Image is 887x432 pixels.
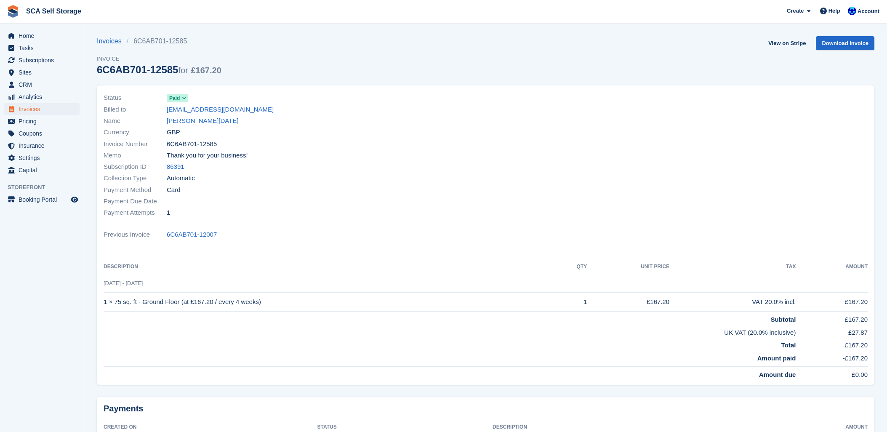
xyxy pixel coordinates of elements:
span: Create [787,7,804,15]
span: Automatic [167,173,195,183]
strong: Subtotal [770,316,796,323]
span: 1 [167,208,170,218]
a: menu [4,164,80,176]
span: Paid [169,94,180,102]
span: Invoice Number [104,139,167,149]
span: Coupons [19,128,69,139]
a: [EMAIL_ADDRESS][DOMAIN_NAME] [167,105,274,115]
th: Amount [796,260,868,274]
span: Booking Portal [19,194,69,205]
td: 1 × 75 sq. ft - Ground Floor (at £167.20 / every 4 weeks) [104,293,557,312]
a: Paid [167,93,188,103]
span: Memo [104,151,167,160]
img: stora-icon-8386f47178a22dfd0bd8f6a31ec36ba5ce8667c1dd55bd0f319d3a0aa187defe.svg [7,5,19,18]
span: Card [167,185,181,195]
span: Sites [19,67,69,78]
a: menu [4,194,80,205]
strong: Amount paid [757,355,796,362]
nav: breadcrumbs [97,36,221,46]
a: menu [4,91,80,103]
span: 6C6AB701-12585 [167,139,217,149]
span: Payment Attempts [104,208,167,218]
td: £167.20 [587,293,669,312]
span: Capital [19,164,69,176]
td: £0.00 [796,367,868,380]
span: Invoice [97,55,221,63]
span: [DATE] - [DATE] [104,280,143,286]
td: UK VAT (20.0% inclusive) [104,325,796,338]
a: 6C6AB701-12007 [167,230,217,240]
img: Kelly Neesham [848,7,856,15]
td: £27.87 [796,325,868,338]
span: Billed to [104,105,167,115]
span: Name [104,116,167,126]
span: Subscription ID [104,162,167,172]
th: QTY [557,260,587,274]
a: menu [4,67,80,78]
span: Insurance [19,140,69,152]
td: £167.20 [796,293,868,312]
td: £167.20 [796,312,868,325]
a: menu [4,30,80,42]
span: £167.20 [191,66,221,75]
a: menu [4,115,80,127]
a: menu [4,54,80,66]
th: Tax [669,260,796,274]
span: Analytics [19,91,69,103]
a: menu [4,103,80,115]
div: VAT 20.0% incl. [669,297,796,307]
td: £167.20 [796,337,868,350]
span: Subscriptions [19,54,69,66]
a: Preview store [69,195,80,205]
span: Account [858,7,879,16]
a: menu [4,152,80,164]
span: Payment Due Date [104,197,167,206]
span: Home [19,30,69,42]
th: Unit Price [587,260,669,274]
a: SCA Self Storage [23,4,85,18]
span: Collection Type [104,173,167,183]
span: Storefront [8,183,84,192]
div: 6C6AB701-12585 [97,64,221,75]
a: Download Invoice [816,36,874,50]
span: Settings [19,152,69,164]
a: menu [4,140,80,152]
strong: Amount due [759,371,796,378]
span: Help [828,7,840,15]
a: View on Stripe [765,36,809,50]
span: Pricing [19,115,69,127]
span: Currency [104,128,167,137]
strong: Total [781,341,796,349]
a: menu [4,79,80,91]
span: GBP [167,128,180,137]
span: Tasks [19,42,69,54]
span: for [178,66,188,75]
a: Invoices [97,36,127,46]
span: CRM [19,79,69,91]
span: Invoices [19,103,69,115]
td: 1 [557,293,587,312]
a: 86391 [167,162,184,172]
span: Previous Invoice [104,230,167,240]
a: [PERSON_NAME][DATE] [167,116,239,126]
span: Status [104,93,167,103]
th: Description [104,260,557,274]
a: menu [4,42,80,54]
h2: Payments [104,403,868,414]
a: menu [4,128,80,139]
span: Payment Method [104,185,167,195]
td: -£167.20 [796,350,868,367]
span: Thank you for your business! [167,151,248,160]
